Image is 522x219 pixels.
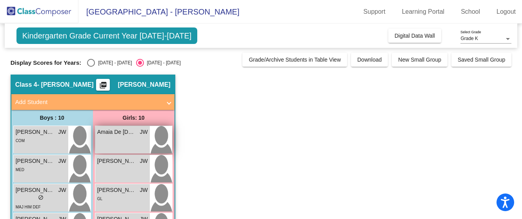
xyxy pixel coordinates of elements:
[11,59,82,66] span: Display Scores for Years:
[37,81,94,89] span: - [PERSON_NAME]
[16,139,25,143] span: COM
[98,81,108,92] mat-icon: picture_as_pdf
[93,110,175,126] div: Girls: 10
[455,5,486,18] a: School
[96,79,110,91] button: Print Students Details
[11,110,93,126] div: Boys : 10
[490,5,522,18] a: Logout
[451,53,511,67] button: Saved Small Group
[16,186,55,194] span: [PERSON_NAME]
[16,205,41,209] span: MAJ HIM DEF
[144,59,181,66] div: [DATE] - [DATE]
[249,57,341,63] span: Grade/Archive Students in Table View
[58,157,66,165] span: JW
[15,81,37,89] span: Class 4
[87,59,180,67] mat-radio-group: Select an option
[58,128,66,136] span: JW
[97,157,136,165] span: [PERSON_NAME]
[357,5,392,18] a: Support
[140,186,147,194] span: JW
[118,81,170,89] span: [PERSON_NAME]
[97,197,102,201] span: GL
[95,59,132,66] div: [DATE] - [DATE]
[16,157,55,165] span: [PERSON_NAME]
[97,186,136,194] span: [PERSON_NAME]
[392,53,447,67] button: New Small Group
[398,57,441,63] span: New Small Group
[16,128,55,136] span: [PERSON_NAME]
[140,128,147,136] span: JW
[388,29,441,43] button: Digital Data Wall
[15,98,161,107] mat-panel-title: Add Student
[140,157,147,165] span: JW
[11,94,175,110] mat-expansion-panel-header: Add Student
[97,128,136,136] span: Amaia De [DEMOGRAPHIC_DATA]
[242,53,347,67] button: Grade/Archive Students in Table View
[357,57,382,63] span: Download
[16,27,198,44] span: Kindergarten Grade Current Year [DATE]-[DATE]
[38,195,44,200] span: do_not_disturb_alt
[458,57,505,63] span: Saved Small Group
[396,5,451,18] a: Learning Portal
[16,168,24,172] span: MED
[58,186,66,194] span: JW
[460,36,478,41] span: Grade K
[78,5,239,18] span: [GEOGRAPHIC_DATA] - [PERSON_NAME]
[351,53,388,67] button: Download
[395,33,435,39] span: Digital Data Wall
